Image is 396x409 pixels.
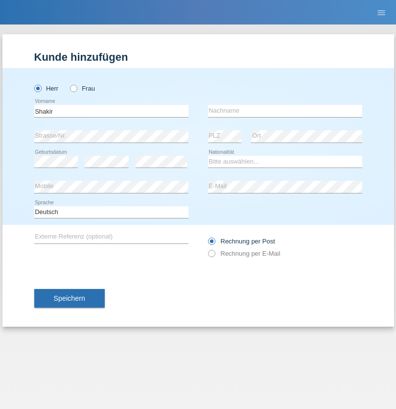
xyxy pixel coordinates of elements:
[376,8,386,18] i: menu
[208,238,214,250] input: Rechnung per Post
[54,294,85,302] span: Speichern
[34,289,105,308] button: Speichern
[34,51,362,63] h1: Kunde hinzufügen
[70,85,76,91] input: Frau
[208,250,214,262] input: Rechnung per E-Mail
[34,85,41,91] input: Herr
[372,9,391,15] a: menu
[70,85,95,92] label: Frau
[34,85,59,92] label: Herr
[208,238,275,245] label: Rechnung per Post
[208,250,280,257] label: Rechnung per E-Mail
